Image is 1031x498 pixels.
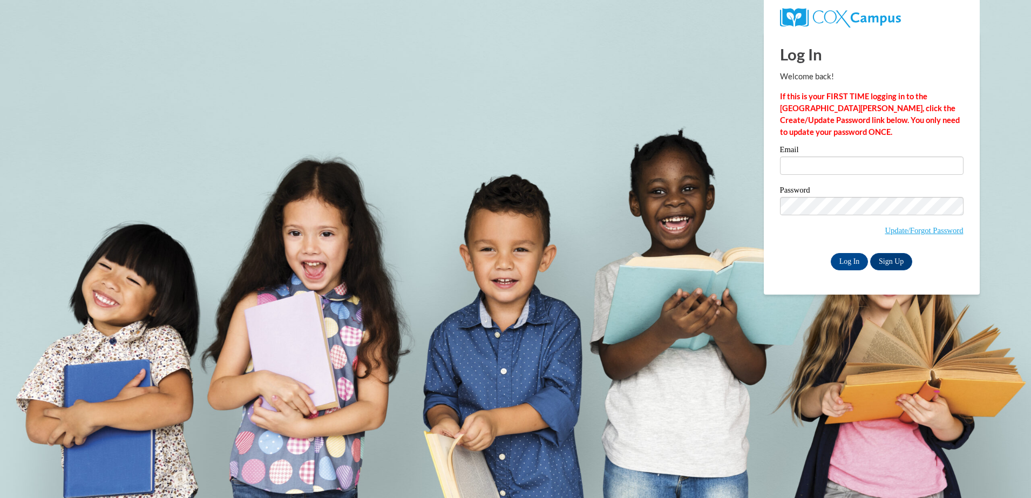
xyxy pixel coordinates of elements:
a: COX Campus [780,8,964,28]
label: Email [780,146,964,156]
h1: Log In [780,43,964,65]
a: Update/Forgot Password [885,226,963,235]
p: Welcome back! [780,71,964,83]
img: COX Campus [780,8,901,28]
input: Log In [831,253,869,270]
a: Sign Up [870,253,912,270]
strong: If this is your FIRST TIME logging in to the [GEOGRAPHIC_DATA][PERSON_NAME], click the Create/Upd... [780,92,960,137]
label: Password [780,186,964,197]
